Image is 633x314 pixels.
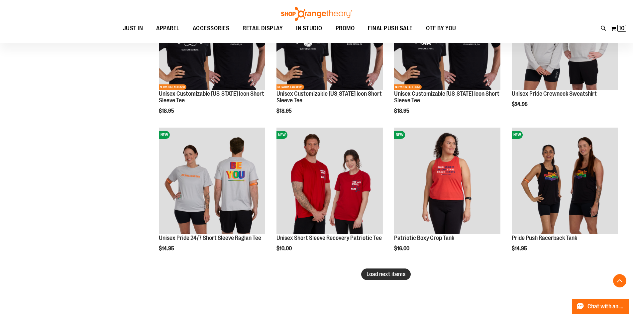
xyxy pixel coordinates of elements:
a: Unisex Customizable [US_STATE] Icon Short Sleeve Tee [276,90,382,104]
a: PROMO [329,21,362,36]
span: $18.95 [159,108,175,114]
span: Chat with an Expert [587,303,625,310]
span: $18.95 [394,108,410,114]
span: NETWORK EXCLUSIVE [276,84,304,90]
span: Load next items [367,271,405,277]
button: Back To Top [613,274,626,287]
a: OTF BY YOU [419,21,463,36]
span: $10.00 [276,246,293,252]
span: $16.00 [394,246,410,252]
a: ACCESSORIES [186,21,236,36]
button: Load next items [361,268,411,280]
div: product [508,124,621,268]
span: RETAIL DISPLAY [243,21,283,36]
img: Patriotic Boxy Crop Tank [394,128,500,234]
span: $14.95 [159,246,175,252]
div: product [273,124,386,268]
span: $18.95 [276,108,293,114]
div: product [391,124,504,268]
a: Unisex Pride 24/7 Short Sleeve Raglan Tee [159,235,261,241]
span: APPAREL [156,21,179,36]
span: NEW [159,131,170,139]
span: NETWORK EXCLUSIVE [159,84,186,90]
span: NEW [276,131,287,139]
a: RETAIL DISPLAY [236,21,289,36]
span: NEW [394,131,405,139]
span: IN STUDIO [296,21,322,36]
img: Pride Push Racerback Tank [512,128,618,234]
button: Chat with an Expert [572,299,629,314]
a: Pride Push Racerback Tank [512,235,577,241]
span: JUST IN [123,21,143,36]
span: 10 [619,25,625,32]
img: Product image for Unisex Short Sleeve Recovery Patriotic Tee [276,128,383,234]
a: IN STUDIO [289,21,329,36]
a: FINAL PUSH SALE [361,21,419,36]
img: Unisex Pride 24/7 Short Sleeve Raglan Tee [159,128,265,234]
a: Unisex Short Sleeve Recovery Patriotic Tee [276,235,382,241]
a: Pride Push Racerback TankNEW [512,128,618,235]
img: Shop Orangetheory [280,7,353,21]
a: Product image for Unisex Short Sleeve Recovery Patriotic TeeNEW [276,128,383,235]
span: NEW [512,131,523,139]
a: Patriotic Boxy Crop TankNEW [394,128,500,235]
span: ACCESSORIES [193,21,230,36]
a: Unisex Pride 24/7 Short Sleeve Raglan TeeNEW [159,128,265,235]
span: $14.95 [512,246,528,252]
span: PROMO [336,21,355,36]
a: APPAREL [150,21,186,36]
span: NETWORK EXCLUSIVE [394,84,422,90]
span: $24.95 [512,101,529,107]
a: JUST IN [116,21,150,36]
a: Unisex Customizable [US_STATE] Icon Short Sleeve Tee [159,90,264,104]
div: product [156,124,268,268]
span: FINAL PUSH SALE [368,21,413,36]
a: Unisex Pride Crewneck Sweatshirt [512,90,597,97]
span: OTF BY YOU [426,21,456,36]
a: Unisex Customizable [US_STATE] Icon Short Sleeve Tee [394,90,499,104]
a: Patriotic Boxy Crop Tank [394,235,454,241]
